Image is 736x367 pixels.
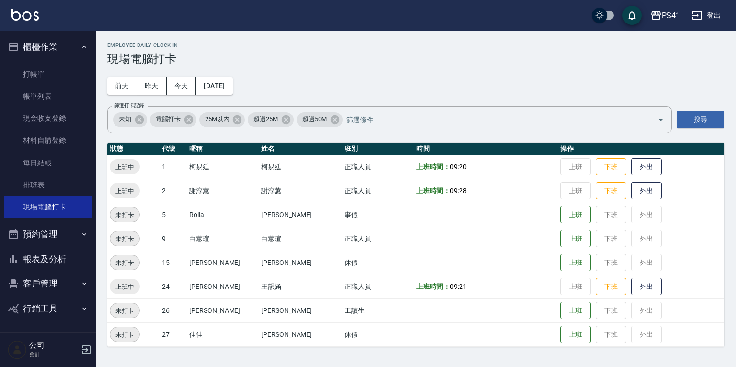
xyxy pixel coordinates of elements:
span: 電腦打卡 [150,115,186,124]
div: 超過25M [248,112,294,127]
b: 上班時間： [416,163,450,171]
div: PS41 [662,10,680,22]
span: 未打卡 [110,234,139,244]
td: 謝淳蕙 [187,179,259,203]
td: [PERSON_NAME] [187,251,259,275]
td: 2 [160,179,187,203]
span: 未打卡 [110,306,139,316]
img: Logo [11,9,39,21]
td: 佳佳 [187,322,259,346]
th: 暱稱 [187,143,259,155]
td: 柯易廷 [259,155,342,179]
td: 王韻涵 [259,275,342,298]
td: 24 [160,275,187,298]
td: [PERSON_NAME] [259,203,342,227]
h5: 公司 [29,341,78,350]
td: 26 [160,298,187,322]
button: 外出 [631,158,662,176]
button: 外出 [631,182,662,200]
td: 15 [160,251,187,275]
th: 班別 [342,143,414,155]
td: 柯易廷 [187,155,259,179]
button: 上班 [560,302,591,320]
span: 09:28 [450,187,467,195]
td: [PERSON_NAME] [187,298,259,322]
td: [PERSON_NAME] [187,275,259,298]
b: 上班時間： [416,187,450,195]
button: 客戶管理 [4,271,92,296]
div: 電腦打卡 [150,112,196,127]
th: 姓名 [259,143,342,155]
div: 25M以內 [199,112,245,127]
td: 9 [160,227,187,251]
p: 會計 [29,350,78,359]
b: 上班時間： [416,283,450,290]
th: 狀態 [107,143,160,155]
a: 材料自購登錄 [4,129,92,151]
td: 工讀生 [342,298,414,322]
span: 未打卡 [110,210,139,220]
span: 上班中 [110,162,140,172]
th: 時間 [414,143,558,155]
button: 前天 [107,77,137,95]
h2: Employee Daily Clock In [107,42,724,48]
td: [PERSON_NAME] [259,251,342,275]
span: 09:21 [450,283,467,290]
td: 正職人員 [342,179,414,203]
a: 現金收支登錄 [4,107,92,129]
a: 每日結帳 [4,152,92,174]
img: Person [8,340,27,359]
td: 5 [160,203,187,227]
button: save [622,6,642,25]
td: 謝淳蕙 [259,179,342,203]
button: 下班 [596,158,626,176]
td: 27 [160,322,187,346]
span: 超過50M [297,115,333,124]
td: 正職人員 [342,227,414,251]
span: 未打卡 [110,258,139,268]
button: PS41 [646,6,684,25]
td: 白蕙瑄 [259,227,342,251]
td: 正職人員 [342,155,414,179]
button: 行銷工具 [4,296,92,321]
span: 未知 [113,115,137,124]
span: 09:20 [450,163,467,171]
span: 上班中 [110,282,140,292]
button: [DATE] [196,77,232,95]
button: 上班 [560,230,591,248]
button: 下班 [596,182,626,200]
button: 搜尋 [677,111,724,128]
button: 下班 [596,278,626,296]
button: 預約管理 [4,222,92,247]
button: 上班 [560,206,591,224]
button: 上班 [560,254,591,272]
input: 篩選條件 [344,111,641,128]
h3: 現場電腦打卡 [107,52,724,66]
td: 白蕙瑄 [187,227,259,251]
td: 正職人員 [342,275,414,298]
span: 25M以內 [199,115,235,124]
span: 未打卡 [110,330,139,340]
button: 櫃檯作業 [4,34,92,59]
button: Open [653,112,668,127]
div: 超過50M [297,112,343,127]
td: 休假 [342,322,414,346]
span: 超過25M [248,115,284,124]
a: 排班表 [4,174,92,196]
td: 事假 [342,203,414,227]
button: 報表及分析 [4,247,92,272]
td: Rolla [187,203,259,227]
div: 未知 [113,112,147,127]
button: 外出 [631,278,662,296]
th: 代號 [160,143,187,155]
td: 1 [160,155,187,179]
td: [PERSON_NAME] [259,298,342,322]
a: 打帳單 [4,63,92,85]
button: 上班 [560,326,591,344]
a: 現場電腦打卡 [4,196,92,218]
button: 今天 [167,77,196,95]
td: 休假 [342,251,414,275]
th: 操作 [558,143,724,155]
td: [PERSON_NAME] [259,322,342,346]
button: 登出 [688,7,724,24]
